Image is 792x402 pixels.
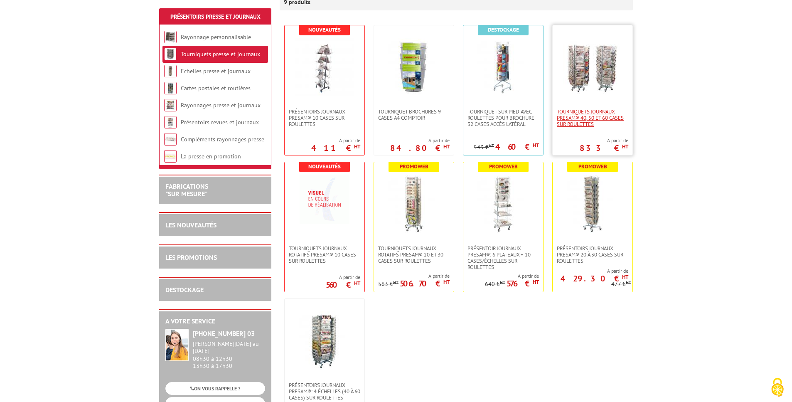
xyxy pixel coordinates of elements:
span: Présentoirs journaux Presam® 10 cases sur roulettes [289,109,360,127]
img: Compléments rayonnages presse [164,133,177,146]
a: Tourniquets journaux Presam® 40, 50 et 60 cases sur roulettes [553,109,632,127]
a: FABRICATIONS"Sur Mesure" [165,182,208,198]
span: A partir de [390,137,450,144]
span: Tourniquets journaux Presam® 40, 50 et 60 cases sur roulettes [557,109,628,127]
p: 429.30 € [561,276,628,281]
img: La presse en promotion [164,150,177,163]
h2: A votre service [165,318,265,325]
img: Echelles presse et journaux [164,65,177,77]
a: Présentoirs journaux Presam® 10 cases sur roulettes [285,109,364,127]
img: Cookies (fenêtre modale) [767,377,788,398]
a: Echelles presse et journaux [181,67,251,75]
a: Tourniquet sur pied avec roulettes pour brochure 32 cases accès latéral [463,109,543,127]
sup: HT [500,279,505,285]
a: Présentoir journaux Presam®: 6 plateaux + 10 cases/échelles sur roulettes [463,245,543,270]
p: 411 € [311,146,360,150]
a: La presse en promotion [181,153,241,160]
span: Tourniquet sur pied avec roulettes pour brochure 32 cases accès latéral [467,109,539,127]
a: Présentoirs revues et journaux [181,118,259,126]
sup: HT [443,279,450,286]
a: Tourniquet brochures 9 cases A4 comptoir [374,109,454,121]
p: 563 € [378,281,398,287]
img: Tourniquet sur pied avec roulettes pour brochure 32 cases accès latéral [474,38,532,96]
img: Pas de visuel [300,175,349,224]
strong: [PHONE_NUMBER] 03 [193,329,255,338]
a: Compléments rayonnages presse [181,136,264,143]
a: Cartes postales et routières [181,84,251,92]
sup: HT [354,143,360,150]
a: Présentoirs journaux Presam® 20 à 30 cases sur roulettes [553,245,632,264]
sup: HT [443,143,450,150]
b: Nouveautés [308,163,341,170]
span: A partir de [326,274,360,281]
a: LES PROMOTIONS [165,253,217,261]
p: 543 € [474,144,494,150]
div: 08h30 à 12h30 13h30 à 17h30 [193,340,265,369]
span: A partir de [553,268,628,274]
span: Tourniquets journaux rotatifs Presam® 10 cases sur roulettes [289,245,360,264]
img: Tourniquets presse et journaux [164,48,177,60]
img: Tourniquets journaux Presam® 40, 50 et 60 cases sur roulettes [563,38,622,96]
a: DESTOCKAGE [165,286,204,294]
img: Rayonnage personnalisable [164,31,177,43]
img: Présentoirs journaux Presam®: 4 échelles (40 à 60 cases) sur roulettes [295,311,354,370]
img: Cartes postales et routières [164,82,177,94]
sup: HT [393,279,398,285]
a: Présentoirs Presse et Journaux [170,13,261,20]
a: Tourniquets journaux rotatifs Presam® 20 et 30 cases sur roulettes [374,245,454,264]
p: 560 € [326,282,360,287]
span: Tourniquet brochures 9 cases A4 comptoir [378,109,450,121]
button: Cookies (fenêtre modale) [763,374,792,402]
b: Promoweb [489,163,518,170]
img: Tourniquets journaux rotatifs Presam® 20 et 30 cases sur roulettes [385,175,443,233]
b: Promoweb [400,163,428,170]
span: A partir de [378,273,450,279]
p: 833 € [580,146,628,150]
span: Tourniquets journaux rotatifs Presam® 20 et 30 cases sur roulettes [378,245,450,264]
sup: HT [489,143,494,148]
img: Présentoirs journaux Presam® 10 cases sur roulettes [295,38,354,96]
span: Présentoirs journaux Presam®: 4 échelles (40 à 60 cases) sur roulettes [289,382,360,401]
a: ON VOUS RAPPELLE ? [165,382,265,395]
span: A partir de [485,273,539,279]
img: Tourniquet brochures 9 cases A4 comptoir [385,38,443,96]
sup: HT [622,274,628,281]
a: Présentoirs journaux Presam®: 4 échelles (40 à 60 cases) sur roulettes [285,382,364,401]
p: 84.80 € [390,146,450,150]
p: 460 € [495,144,539,149]
span: Présentoirs journaux Presam® 20 à 30 cases sur roulettes [557,245,628,264]
p: 576 € [507,281,539,286]
div: [PERSON_NAME][DATE] au [DATE] [193,340,265,355]
p: 640 € [485,281,505,287]
a: Rayonnages presse et journaux [181,101,261,109]
img: widget-service.jpg [165,329,189,361]
img: Rayonnages presse et journaux [164,99,177,111]
b: Promoweb [578,163,607,170]
a: Tourniquets presse et journaux [181,50,260,58]
p: 506.70 € [400,281,450,286]
a: LES NOUVEAUTÉS [165,221,216,229]
sup: HT [533,142,539,149]
p: 477 € [611,281,631,287]
sup: HT [622,143,628,150]
b: Nouveautés [308,26,341,33]
a: Rayonnage personnalisable [181,33,251,41]
b: Destockage [488,26,519,33]
sup: HT [626,279,631,285]
span: A partir de [311,137,360,144]
img: Présentoirs journaux Presam® 20 à 30 cases sur roulettes [563,175,622,233]
sup: HT [533,279,539,286]
span: A partir de [580,137,628,144]
img: Présentoir journaux Presam®: 6 plateaux + 10 cases/échelles sur roulettes [474,175,532,233]
a: Tourniquets journaux rotatifs Presam® 10 cases sur roulettes [285,245,364,264]
img: Présentoirs revues et journaux [164,116,177,128]
span: Présentoir journaux Presam®: 6 plateaux + 10 cases/échelles sur roulettes [467,245,539,270]
sup: HT [354,280,360,287]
